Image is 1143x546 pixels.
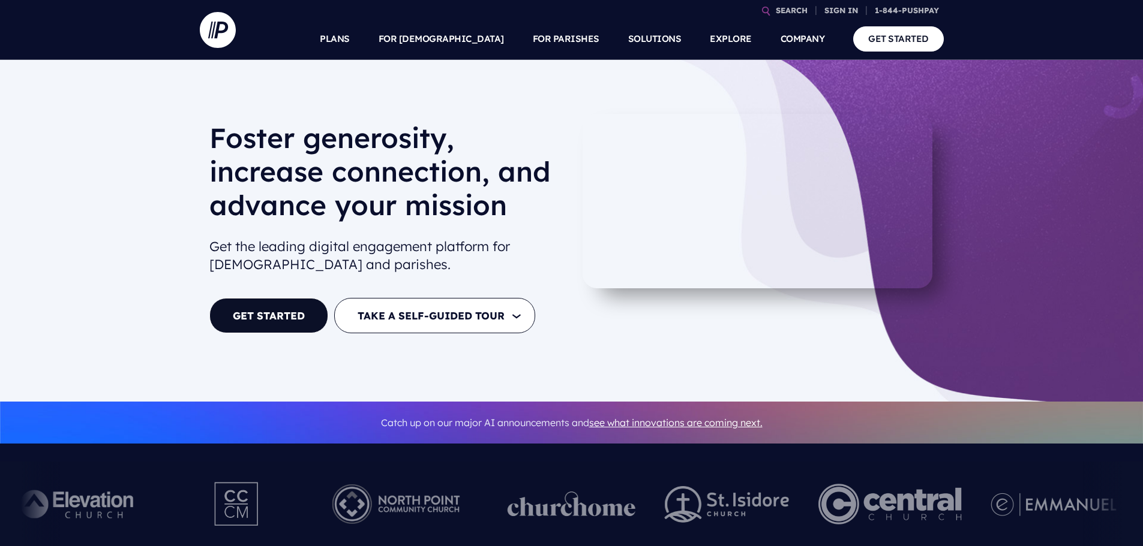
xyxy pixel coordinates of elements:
a: FOR [DEMOGRAPHIC_DATA] [379,18,504,60]
img: Pushpay_Logo__CCM [190,471,284,537]
a: GET STARTED [209,298,328,333]
a: COMPANY [781,18,825,60]
img: pp_logos_1 [508,491,636,517]
img: pp_logos_2 [665,486,790,523]
p: Catch up on our major AI announcements and [209,409,934,436]
a: FOR PARISHES [533,18,599,60]
img: Pushpay_Logo__NorthPoint [314,471,479,537]
a: GET STARTED [853,26,944,51]
a: PLANS [320,18,350,60]
a: EXPLORE [710,18,752,60]
a: see what innovations are coming next. [589,417,763,429]
button: TAKE A SELF-GUIDED TOUR [334,298,535,333]
img: Central Church Henderson NV [818,471,962,537]
h1: Foster generosity, increase connection, and advance your mission [209,121,562,231]
h2: Get the leading digital engagement platform for [DEMOGRAPHIC_DATA] and parishes. [209,233,562,279]
a: SOLUTIONS [628,18,682,60]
